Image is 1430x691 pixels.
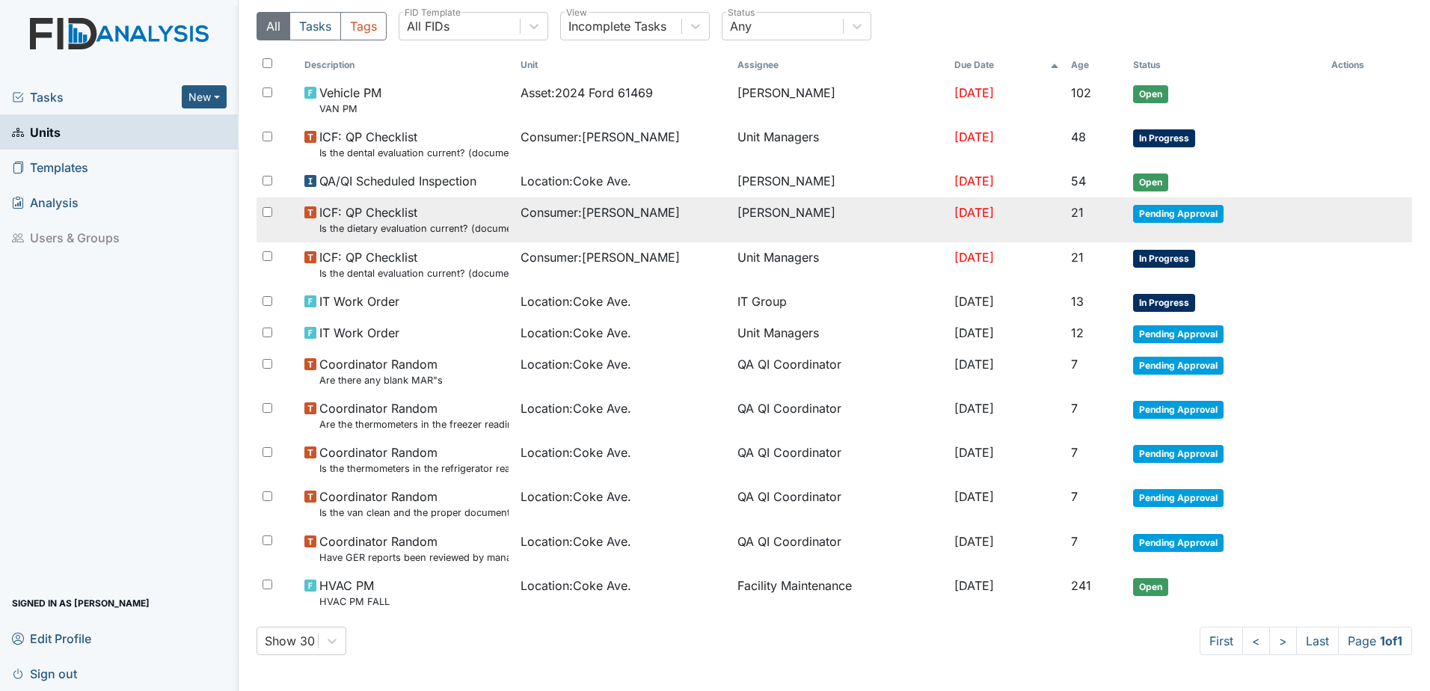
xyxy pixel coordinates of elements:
[407,17,449,35] div: All FIDs
[319,417,509,432] small: Are the thermometers in the freezer reading between 0 degrees and 10 degrees?
[319,221,509,236] small: Is the dietary evaluation current? (document the date in the comment section)
[319,248,509,280] span: ICF: QP Checklist Is the dental evaluation current? (document the date, oral rating, and goal # i...
[954,294,994,309] span: [DATE]
[731,197,948,242] td: [PERSON_NAME]
[1133,129,1195,147] span: In Progress
[319,292,399,310] span: IT Work Order
[319,577,390,609] span: HVAC PM HVAC PM FALL
[731,166,948,197] td: [PERSON_NAME]
[319,532,509,565] span: Coordinator Random Have GER reports been reviewed by managers within 72 hours of occurrence?
[1338,627,1412,655] span: Page
[521,128,680,146] span: Consumer : [PERSON_NAME]
[1133,173,1168,191] span: Open
[954,129,994,144] span: [DATE]
[257,12,387,40] div: Type filter
[1200,627,1412,655] nav: task-pagination
[1242,627,1270,655] a: <
[948,52,1065,78] th: Toggle SortBy
[319,102,381,116] small: VAN PM
[521,355,631,373] span: Location : Coke Ave.
[1296,627,1339,655] a: Last
[515,52,731,78] th: Toggle SortBy
[521,532,631,550] span: Location : Coke Ave.
[265,632,315,650] div: Show 30
[12,191,79,214] span: Analysis
[319,443,509,476] span: Coordinator Random Is the thermometers in the refrigerator reading between 34 degrees and 40 degr...
[731,393,948,437] td: QA QI Coordinator
[731,52,948,78] th: Assignee
[521,399,631,417] span: Location : Coke Ave.
[340,12,387,40] button: Tags
[731,286,948,318] td: IT Group
[182,85,227,108] button: New
[731,318,948,349] td: Unit Managers
[1133,489,1224,507] span: Pending Approval
[1133,294,1195,312] span: In Progress
[731,122,948,166] td: Unit Managers
[1325,52,1400,78] th: Actions
[954,173,994,188] span: [DATE]
[521,84,653,102] span: Asset : 2024 Ford 61469
[1133,205,1224,223] span: Pending Approval
[954,578,994,593] span: [DATE]
[319,266,509,280] small: Is the dental evaluation current? (document the date, oral rating, and goal # if needed in the co...
[1133,445,1224,463] span: Pending Approval
[954,401,994,416] span: [DATE]
[954,85,994,100] span: [DATE]
[521,488,631,506] span: Location : Coke Ave.
[521,292,631,310] span: Location : Coke Ave.
[954,205,994,220] span: [DATE]
[12,120,61,144] span: Units
[298,52,515,78] th: Toggle SortBy
[319,506,509,520] small: Is the van clean and the proper documentation been stored?
[12,627,91,650] span: Edit Profile
[1071,250,1084,265] span: 21
[521,324,631,342] span: Location : Coke Ave.
[319,550,509,565] small: Have GER reports been reviewed by managers within 72 hours of occurrence?
[521,203,680,221] span: Consumer : [PERSON_NAME]
[731,571,948,615] td: Facility Maintenance
[954,534,994,549] span: [DATE]
[1071,445,1078,460] span: 7
[731,349,948,393] td: QA QI Coordinator
[319,128,509,160] span: ICF: QP Checklist Is the dental evaluation current? (document the date, oral rating, and goal # i...
[319,324,399,342] span: IT Work Order
[730,17,752,35] div: Any
[1071,173,1086,188] span: 54
[263,58,272,68] input: Toggle All Rows Selected
[1133,357,1224,375] span: Pending Approval
[12,88,182,106] a: Tasks
[954,357,994,372] span: [DATE]
[12,592,150,615] span: Signed in as [PERSON_NAME]
[1071,357,1078,372] span: 7
[1133,85,1168,103] span: Open
[1133,325,1224,343] span: Pending Approval
[731,526,948,571] td: QA QI Coordinator
[1133,401,1224,419] span: Pending Approval
[521,577,631,595] span: Location : Coke Ave.
[319,488,509,520] span: Coordinator Random Is the van clean and the proper documentation been stored?
[1127,52,1325,78] th: Toggle SortBy
[731,437,948,482] td: QA QI Coordinator
[731,482,948,526] td: QA QI Coordinator
[319,146,509,160] small: Is the dental evaluation current? (document the date, oral rating, and goal # if needed in the co...
[521,443,631,461] span: Location : Coke Ave.
[1071,534,1078,549] span: 7
[954,325,994,340] span: [DATE]
[954,445,994,460] span: [DATE]
[521,172,631,190] span: Location : Coke Ave.
[731,242,948,286] td: Unit Managers
[1071,129,1086,144] span: 48
[568,17,666,35] div: Incomplete Tasks
[12,662,77,685] span: Sign out
[731,78,948,122] td: [PERSON_NAME]
[954,489,994,504] span: [DATE]
[1071,294,1084,309] span: 13
[319,172,476,190] span: QA/QI Scheduled Inspection
[12,156,88,179] span: Templates
[1071,578,1091,593] span: 241
[1071,85,1091,100] span: 102
[1200,627,1243,655] a: First
[319,399,509,432] span: Coordinator Random Are the thermometers in the freezer reading between 0 degrees and 10 degrees?
[1133,578,1168,596] span: Open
